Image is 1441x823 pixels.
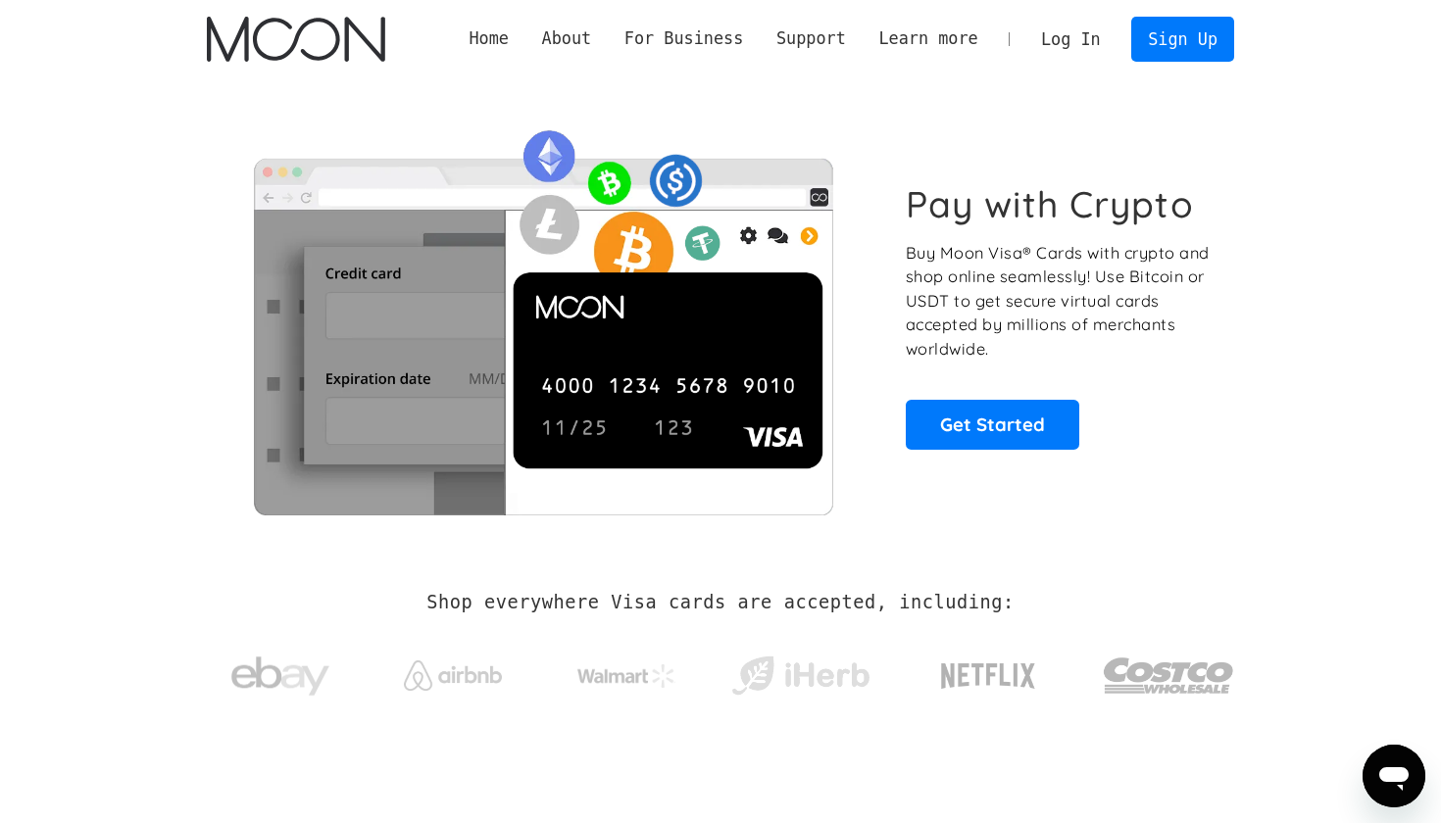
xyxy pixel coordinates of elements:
[1103,639,1234,712] img: Costco
[554,645,700,698] a: Walmart
[906,241,1213,362] p: Buy Moon Visa® Cards with crypto and shop online seamlessly! Use Bitcoin or USDT to get secure vi...
[906,400,1079,449] a: Get Started
[1363,745,1425,807] iframe: زر إطلاق نافذة المراسلة
[542,26,592,51] div: About
[1024,18,1117,61] a: Log In
[525,26,608,51] div: About
[863,26,995,51] div: Learn more
[901,632,1076,710] a: Netflix
[1103,619,1234,722] a: Costco
[624,26,743,51] div: For Business
[207,626,353,717] a: ebay
[207,17,384,62] img: Moon Logo
[207,17,384,62] a: home
[878,26,977,51] div: Learn more
[776,26,846,51] div: Support
[426,592,1014,613] h2: Shop everywhere Visa cards are accepted, including:
[231,646,329,707] img: ebay
[727,651,873,702] img: iHerb
[939,652,1037,701] img: Netflix
[380,641,526,701] a: Airbnb
[404,660,502,691] img: Airbnb
[608,26,760,51] div: For Business
[577,664,675,688] img: Walmart
[207,117,878,514] img: Moon Cards let you spend your crypto anywhere Visa is accepted.
[453,26,525,51] a: Home
[727,631,873,711] a: iHerb
[906,182,1194,226] h1: Pay with Crypto
[1131,17,1233,61] a: Sign Up
[760,26,862,51] div: Support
